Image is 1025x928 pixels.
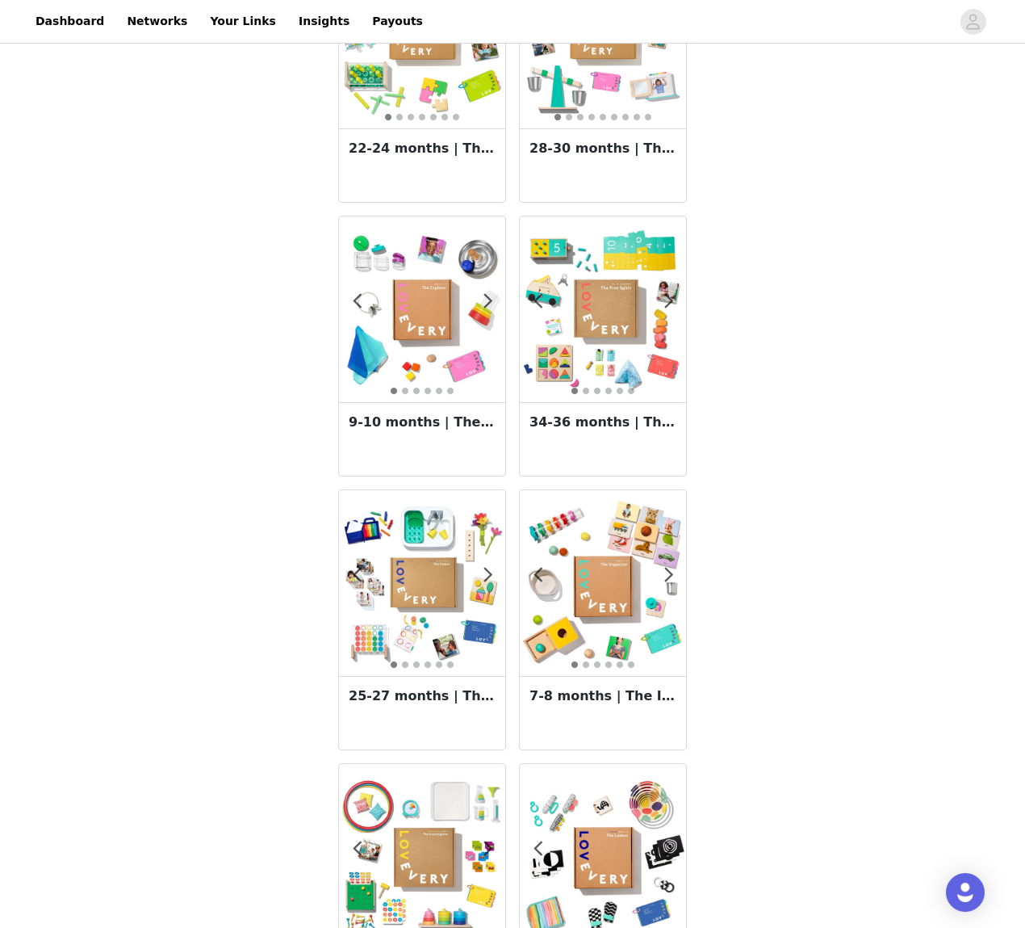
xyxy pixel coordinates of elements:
h3: 34-36 months | The Free Spirit Play Kit [529,413,676,432]
button: 8 [633,113,641,121]
img: The Explorer Play Kit by Lovevery [339,226,505,393]
button: 2 [582,661,590,669]
a: Insights [289,3,359,40]
button: 4 [605,661,613,669]
button: 1 [390,661,398,669]
button: 6 [446,661,454,669]
button: 7 [452,113,460,121]
button: 6 [446,387,454,395]
button: 1 [384,113,392,121]
button: 5 [616,661,624,669]
button: 1 [571,661,579,669]
img: The Inspector Play Kit by Lovevery [520,500,686,666]
button: 4 [605,387,613,395]
h3: 22-24 months | The Companion Play Kit [349,139,496,158]
button: 1 [390,387,398,395]
button: 4 [588,113,596,121]
h3: 9-10 months | The Explorer Play Kit [349,413,496,432]
button: 2 [582,387,590,395]
button: 6 [627,387,635,395]
button: 3 [412,387,420,395]
a: Your Links [200,3,286,40]
button: 3 [593,387,601,395]
button: 3 [576,113,584,121]
button: 1 [571,387,579,395]
button: 2 [401,387,409,395]
button: 7 [621,113,630,121]
img: The Free Spirit Play Kit by Lovevery [520,226,686,393]
h3: 7-8 months | The Inspector Play Kit [529,687,676,706]
a: Payouts [362,3,433,40]
button: 4 [424,387,432,395]
a: Dashboard [26,3,114,40]
button: 3 [412,661,420,669]
button: 6 [610,113,618,121]
button: 3 [593,661,601,669]
h3: 25-27 months | The Helper Play Kit [349,687,496,706]
button: 3 [407,113,415,121]
button: 2 [401,661,409,669]
div: avatar [965,9,981,35]
button: 6 [441,113,449,121]
div: Open Intercom Messenger [946,873,985,912]
button: 5 [435,661,443,669]
h3: 28-30 months | The Enthusiast Play Kit [529,139,676,158]
button: 9 [644,113,652,121]
button: 4 [424,661,432,669]
img: The Helper Play Kit by Lovevery [339,500,505,666]
button: 5 [429,113,437,121]
button: 1 [554,113,562,121]
a: Networks [117,3,197,40]
button: 2 [395,113,404,121]
button: 5 [616,387,624,395]
button: 5 [599,113,607,121]
button: 4 [418,113,426,121]
button: 5 [435,387,443,395]
button: 2 [565,113,573,121]
button: 6 [627,661,635,669]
